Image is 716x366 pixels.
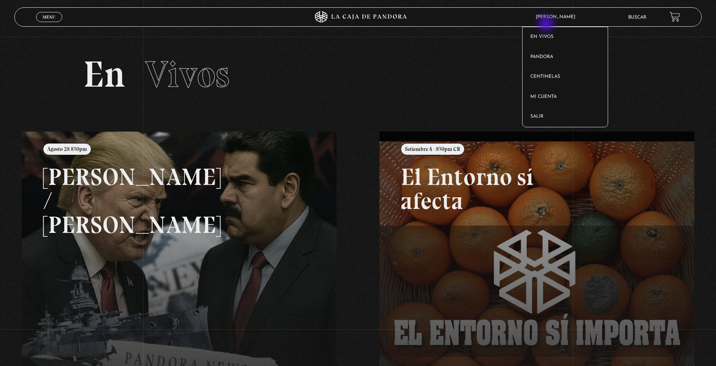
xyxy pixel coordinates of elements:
[523,27,608,47] a: En vivos
[523,107,608,127] a: Salir
[670,12,680,22] a: View your shopping cart
[628,15,646,20] a: Buscar
[532,15,583,19] span: [PERSON_NAME]
[523,47,608,67] a: Pandora
[43,15,55,19] span: Menu
[40,21,58,27] span: Cerrar
[83,56,633,93] h2: En
[523,67,608,87] a: Centinelas
[145,52,229,96] span: Vivos
[523,87,608,107] a: Mi cuenta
